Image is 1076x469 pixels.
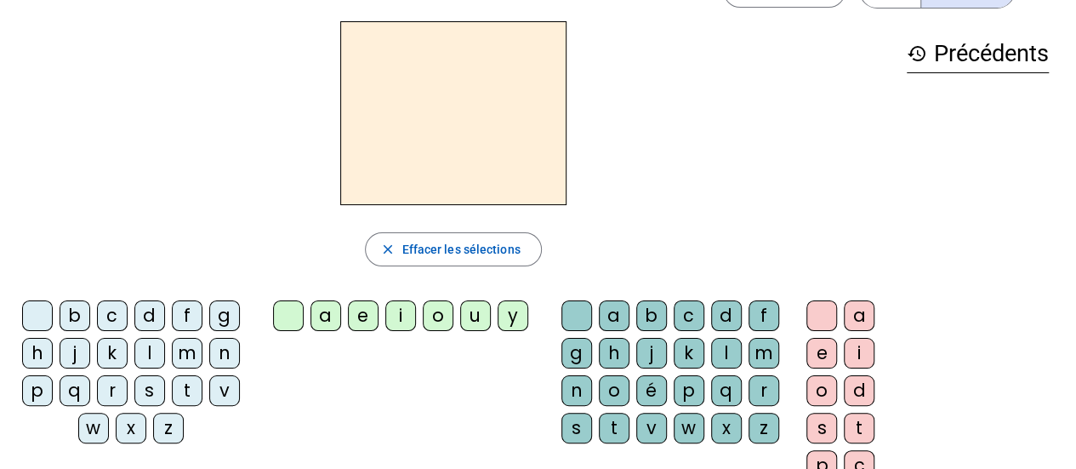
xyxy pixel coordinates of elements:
[60,375,90,406] div: q
[22,375,53,406] div: p
[385,300,416,331] div: i
[134,338,165,369] div: l
[749,375,779,406] div: r
[60,300,90,331] div: b
[749,300,779,331] div: f
[172,338,202,369] div: m
[844,300,874,331] div: a
[60,338,90,369] div: j
[636,413,667,443] div: v
[78,413,109,443] div: w
[379,242,395,257] mat-icon: close
[599,375,629,406] div: o
[636,375,667,406] div: é
[172,375,202,406] div: t
[711,375,742,406] div: q
[844,375,874,406] div: d
[365,232,541,266] button: Effacer les sélections
[561,375,592,406] div: n
[844,413,874,443] div: t
[711,300,742,331] div: d
[806,413,837,443] div: s
[134,300,165,331] div: d
[423,300,453,331] div: o
[806,375,837,406] div: o
[97,375,128,406] div: r
[749,413,779,443] div: z
[674,413,704,443] div: w
[907,43,927,64] mat-icon: history
[674,338,704,369] div: k
[711,413,742,443] div: x
[599,300,629,331] div: a
[134,375,165,406] div: s
[636,338,667,369] div: j
[348,300,379,331] div: e
[599,338,629,369] div: h
[401,239,520,260] span: Effacer les sélections
[907,35,1049,73] h3: Précédents
[674,375,704,406] div: p
[599,413,629,443] div: t
[310,300,341,331] div: a
[674,300,704,331] div: c
[22,338,53,369] div: h
[636,300,667,331] div: b
[844,338,874,369] div: i
[153,413,184,443] div: z
[498,300,528,331] div: y
[172,300,202,331] div: f
[209,338,240,369] div: n
[711,338,742,369] div: l
[209,375,240,406] div: v
[97,338,128,369] div: k
[97,300,128,331] div: c
[460,300,491,331] div: u
[561,338,592,369] div: g
[561,413,592,443] div: s
[806,338,837,369] div: e
[209,300,240,331] div: g
[749,338,779,369] div: m
[116,413,146,443] div: x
